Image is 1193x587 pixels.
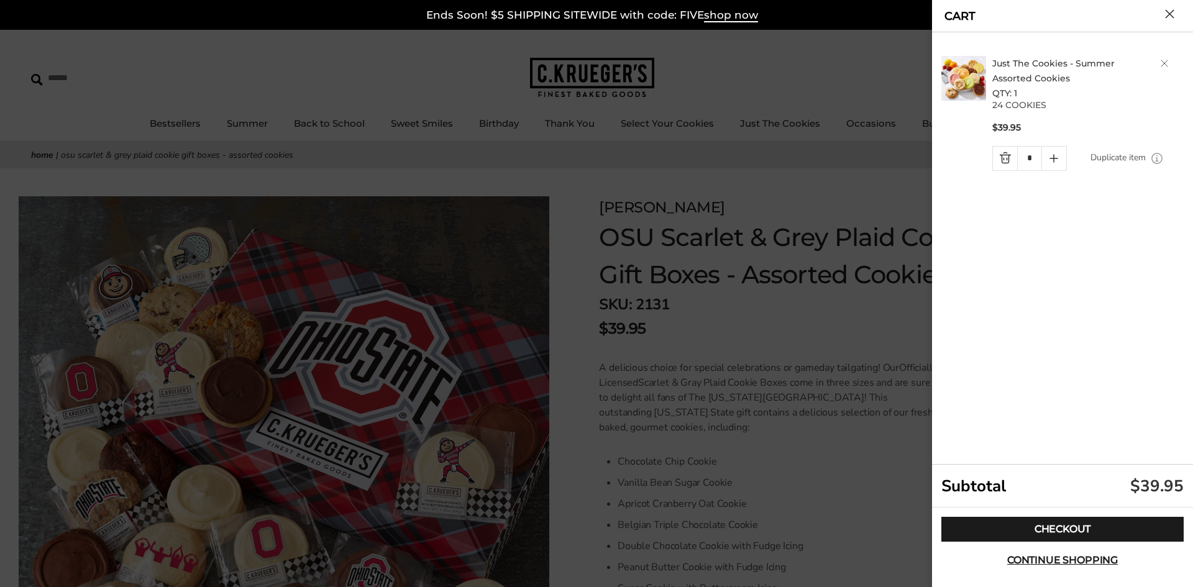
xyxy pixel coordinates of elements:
p: 24 COOKIES [992,101,1187,109]
a: Quantity minus button [993,147,1017,170]
a: Delete product [1161,60,1168,67]
input: Quantity Input [1017,147,1041,170]
a: Ends Soon! $5 SHIPPING SITEWIDE with code: FIVEshop now [426,9,758,22]
span: Continue shopping [1007,555,1118,565]
span: shop now [704,9,758,22]
a: Just The Cookies - Summer Assorted Cookies [992,58,1115,84]
span: $39.95 [992,122,1021,134]
a: Duplicate item [1090,151,1146,165]
button: Continue shopping [941,548,1184,573]
div: $39.95 [1130,475,1184,497]
a: CART [944,11,976,22]
button: Close cart [1165,9,1174,19]
h2: QTY: 1 [992,56,1187,101]
div: Subtotal [932,465,1193,507]
a: Quantity plus button [1042,147,1066,170]
a: Checkout [941,517,1184,542]
img: C. Krueger's. image [941,56,986,101]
